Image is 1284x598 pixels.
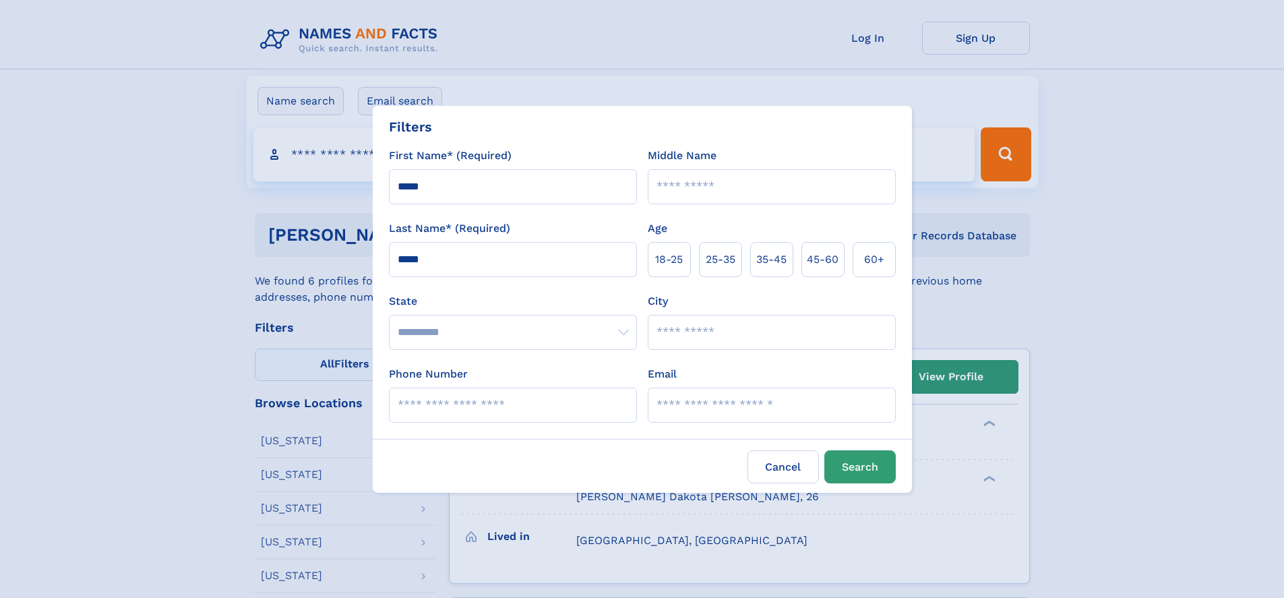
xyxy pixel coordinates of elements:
[389,117,432,137] div: Filters
[648,366,677,382] label: Email
[706,251,735,268] span: 25‑35
[648,220,667,237] label: Age
[389,366,468,382] label: Phone Number
[655,251,683,268] span: 18‑25
[807,251,838,268] span: 45‑60
[389,293,637,309] label: State
[648,293,668,309] label: City
[648,148,716,164] label: Middle Name
[756,251,787,268] span: 35‑45
[824,450,896,483] button: Search
[389,220,510,237] label: Last Name* (Required)
[747,450,819,483] label: Cancel
[389,148,512,164] label: First Name* (Required)
[864,251,884,268] span: 60+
